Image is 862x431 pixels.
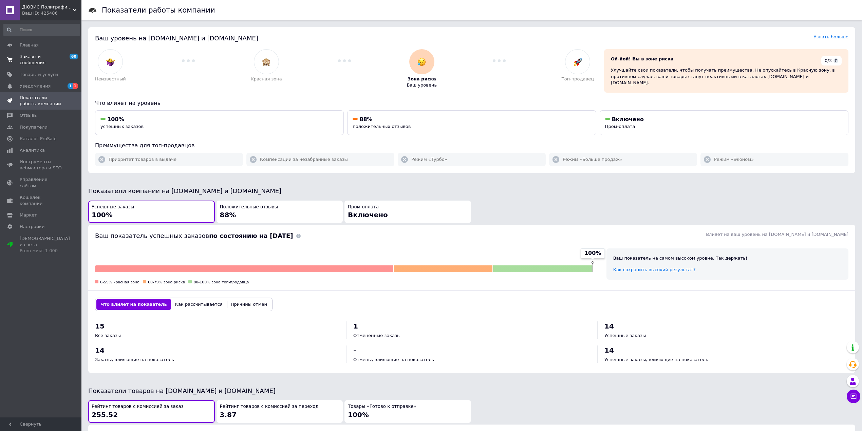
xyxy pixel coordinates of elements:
[20,95,63,107] span: Показатели работы компании
[612,116,644,123] span: Включено
[100,280,139,284] span: 0-59% красная зона
[107,116,124,123] span: 100%
[220,211,236,219] span: 88%
[348,211,388,219] span: Включено
[227,299,271,310] button: Причины отмен
[22,4,73,10] span: ДЮВИС Полиграфическая Компания
[68,83,73,89] span: 1
[20,83,51,89] span: Уведомления
[220,411,237,419] span: 3.87
[611,67,842,86] div: Улучшайте свои показатели, чтобы получать преимущества. Не опускайтесь в Красную зону, в противно...
[613,255,842,261] div: Ваш показатель на самом высоком уровне. Так держать!
[95,357,174,362] span: Заказы, влияющие на показатель
[220,404,319,410] span: Рейтинг товаров с комиссией за переход
[88,387,276,394] span: Показатели товаров на [DOMAIN_NAME] и [DOMAIN_NAME]
[171,299,227,310] button: Как рассчитывается
[70,54,78,59] span: 60
[847,390,860,403] button: Чат с покупателем
[102,6,215,14] h1: Показатели работы компании
[611,56,674,61] span: Ой-йой! Вы в зоне риска
[193,280,249,284] span: 80-100% зона топ-продавца
[73,83,78,89] span: 1
[20,72,58,78] span: Товары и услуги
[95,100,161,106] span: Что влияет на уровень
[344,400,471,423] button: Товары «Готово к отправке»100%
[813,34,848,39] a: Узнать больше
[95,232,293,239] span: Ваш показатель успешных заказов
[20,176,63,189] span: Управление сайтом
[574,58,582,66] img: :rocket:
[411,156,447,163] span: Режим «Турбо»
[706,232,848,237] span: Влияет на ваш уровень на [DOMAIN_NAME] и [DOMAIN_NAME]
[148,280,185,284] span: 60-79% зона риска
[95,35,258,42] span: Ваш уровень на [DOMAIN_NAME] и [DOMAIN_NAME]
[209,232,293,239] b: по состоянию на [DATE]
[604,346,614,354] span: 14
[92,404,184,410] span: Рейтинг товаров с комиссией за заказ
[88,400,215,423] button: Рейтинг товаров с комиссией за заказ255.52
[563,156,622,163] span: Режим «Больше продаж»
[95,110,344,135] button: 100%успешных заказов
[95,346,105,354] span: 14
[353,124,411,129] span: положительных отзывов
[22,10,81,16] div: Ваш ID: 425486
[353,322,358,330] span: 1
[88,201,215,223] button: Успешные заказы100%
[95,322,105,330] span: 15
[562,76,594,82] span: Топ-продавец
[262,58,270,66] img: :see_no_evil:
[604,333,646,338] span: Успешные заказы
[20,42,39,48] span: Главная
[348,404,416,410] span: Товары «Готово к отправке»
[613,267,696,272] a: Как сохранить высокий результат?
[109,156,176,163] span: Приоритет товаров в выдаче
[20,112,38,118] span: Отзывы
[348,411,369,419] span: 100%
[220,204,278,210] span: Положительные отзывы
[217,201,343,223] button: Положительные отзывы88%
[88,187,281,194] span: Показатели компании на [DOMAIN_NAME] и [DOMAIN_NAME]
[106,58,115,66] img: :woman-shrugging:
[217,400,343,423] button: Рейтинг товаров с комиссией за переход3.87
[833,58,838,63] span: ?
[92,411,118,419] span: 255.52
[605,124,635,129] span: Пром-оплата
[600,110,848,135] button: ВключеноПром-оплата
[92,211,113,219] span: 100%
[260,156,348,163] span: Компенсации за незабранные заказы
[417,58,426,66] img: :disappointed_relieved:
[92,204,134,210] span: Успешные заказы
[95,333,121,338] span: Все заказы
[100,124,144,129] span: успешных заказов
[347,110,596,135] button: 88%положительных отзывов
[20,136,56,142] span: Каталог ProSale
[604,357,708,362] span: Успешные заказы, влияющие на показатель
[353,346,357,354] span: –
[821,56,842,65] div: 0/3
[20,54,63,66] span: Заказы и сообщения
[250,76,282,82] span: Красная зона
[20,236,70,254] span: [DEMOGRAPHIC_DATA] и счета
[96,299,171,310] button: Что влияет на показатель
[353,333,400,338] span: Отмененные заказы
[359,116,372,123] span: 88%
[604,322,614,330] span: 14
[3,24,80,36] input: Поиск
[584,249,601,257] span: 100%
[95,76,126,82] span: Неизвестный
[344,201,471,223] button: Пром-оплатаВключено
[348,204,379,210] span: Пром-оплата
[714,156,754,163] span: Режим «Эконом»
[20,224,44,230] span: Настройки
[20,194,63,207] span: Кошелек компании
[20,212,37,218] span: Маркет
[408,76,436,82] span: Зона риска
[20,147,45,153] span: Аналитика
[20,159,63,171] span: Инструменты вебмастера и SEO
[407,82,437,88] span: Ваш уровень
[20,124,48,130] span: Покупатели
[95,142,194,149] span: Преимущества для топ-продавцов
[20,248,70,254] div: Prom микс 1 000
[353,357,434,362] span: Отмены, влияющие на показатель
